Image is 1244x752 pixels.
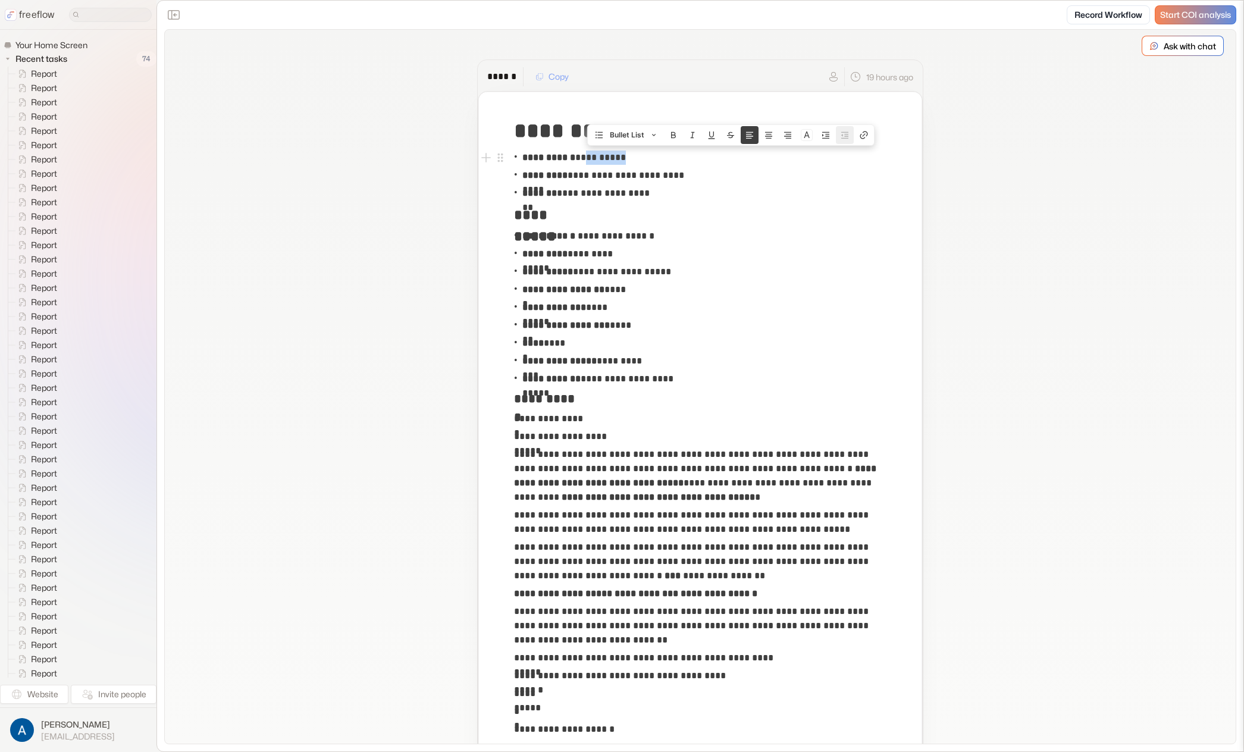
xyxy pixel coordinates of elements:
[71,685,156,704] button: Invite people
[8,238,62,252] a: Report
[10,718,34,742] img: profile
[8,524,62,538] a: Report
[29,268,61,280] span: Report
[8,638,62,652] a: Report
[8,623,62,638] a: Report
[8,466,62,481] a: Report
[29,396,61,408] span: Report
[8,452,62,466] a: Report
[136,51,156,67] span: 74
[7,715,149,745] button: [PERSON_NAME][EMAIL_ADDRESS]
[29,168,61,180] span: Report
[8,666,62,681] a: Report
[1067,5,1150,24] a: Record Workflow
[29,453,61,465] span: Report
[798,126,816,144] button: Colors
[29,539,61,551] span: Report
[855,126,873,144] button: Create link
[8,138,62,152] a: Report
[29,311,61,322] span: Report
[29,653,61,665] span: Report
[29,253,61,265] span: Report
[8,538,62,552] a: Report
[29,239,61,251] span: Report
[29,111,61,123] span: Report
[8,552,62,566] a: Report
[8,81,62,95] a: Report
[29,582,61,594] span: Report
[760,126,778,144] button: Align text center
[29,368,61,380] span: Report
[8,109,62,124] a: Report
[8,181,62,195] a: Report
[5,8,55,22] a: freeflow
[8,395,62,409] a: Report
[741,126,759,144] button: Align text left
[29,668,61,679] span: Report
[866,71,913,83] p: 19 hours ago
[8,95,62,109] a: Report
[589,126,663,144] button: Bullet List
[41,731,115,742] span: [EMAIL_ADDRESS]
[8,124,62,138] a: Report
[8,309,62,324] a: Report
[722,126,739,144] button: Strike
[479,151,493,165] button: Add block
[836,126,854,144] button: Unnest block
[13,39,91,51] span: Your Home Screen
[8,338,62,352] a: Report
[528,67,576,86] button: Copy
[8,509,62,524] a: Report
[8,581,62,595] a: Report
[29,125,61,137] span: Report
[41,719,115,731] span: [PERSON_NAME]
[29,625,61,637] span: Report
[29,182,61,194] span: Report
[8,495,62,509] a: Report
[8,609,62,623] a: Report
[29,610,61,622] span: Report
[29,282,61,294] span: Report
[13,53,71,65] span: Recent tasks
[8,366,62,381] a: Report
[8,252,62,267] a: Report
[8,595,62,609] a: Report
[8,267,62,281] a: Report
[8,438,62,452] a: Report
[29,296,61,308] span: Report
[817,126,835,144] button: Nest block
[8,152,62,167] a: Report
[29,82,61,94] span: Report
[4,39,92,51] a: Your Home Screen
[8,195,62,209] a: Report
[29,196,61,208] span: Report
[1155,5,1236,24] a: Start COI analysis
[29,68,61,80] span: Report
[8,381,62,395] a: Report
[29,225,61,237] span: Report
[29,525,61,537] span: Report
[4,52,72,66] button: Recent tasks
[665,126,682,144] button: Bold
[29,325,61,337] span: Report
[29,211,61,223] span: Report
[29,425,61,437] span: Report
[164,5,183,24] button: Close the sidebar
[1160,10,1231,20] span: Start COI analysis
[29,482,61,494] span: Report
[19,8,55,22] p: freeflow
[8,481,62,495] a: Report
[684,126,701,144] button: Italic
[8,566,62,581] a: Report
[1164,40,1216,52] p: Ask with chat
[29,382,61,394] span: Report
[8,281,62,295] a: Report
[29,439,61,451] span: Report
[29,468,61,480] span: Report
[29,553,61,565] span: Report
[29,510,61,522] span: Report
[8,67,62,81] a: Report
[29,339,61,351] span: Report
[8,224,62,238] a: Report
[29,139,61,151] span: Report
